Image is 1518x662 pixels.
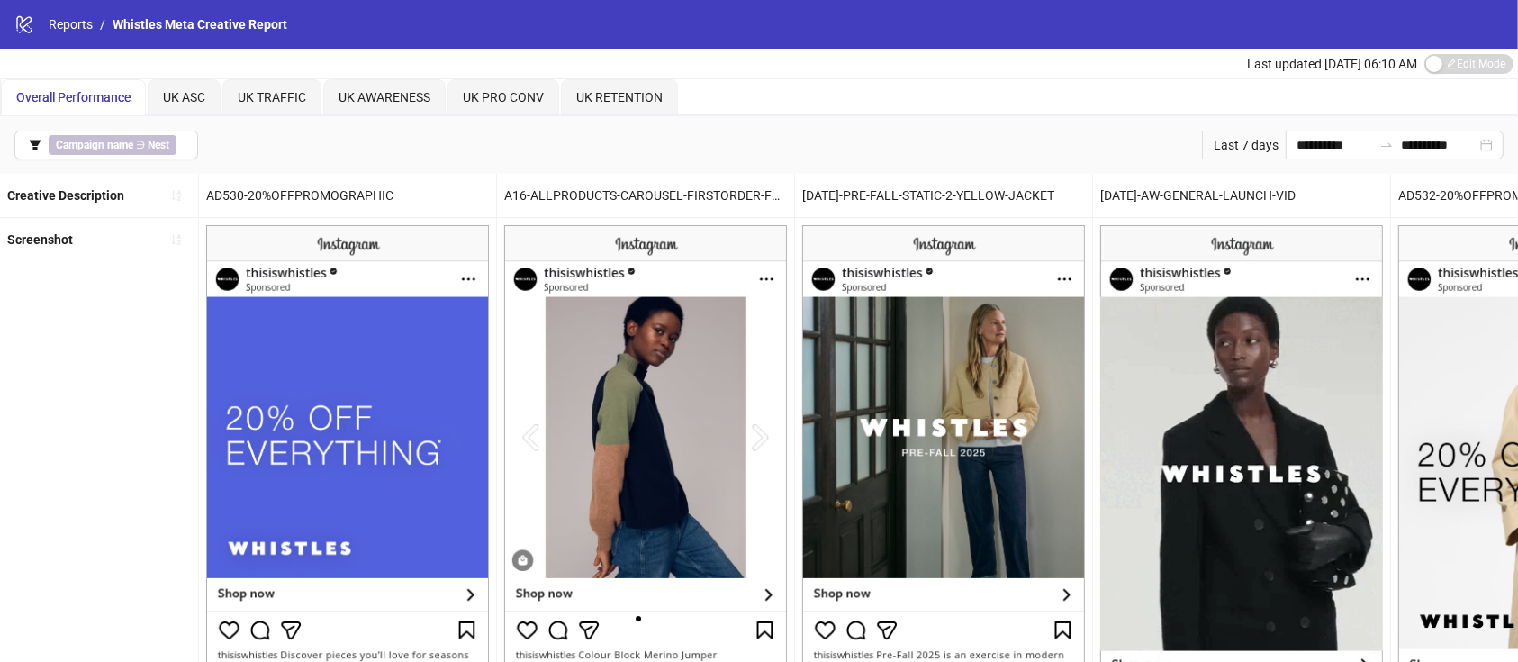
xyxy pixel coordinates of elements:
b: Creative Description [7,188,124,203]
span: UK RETENTION [576,90,663,104]
b: Screenshot [7,232,73,247]
span: ∋ [49,135,176,155]
b: Campaign name [56,139,133,151]
span: UK AWARENESS [339,90,430,104]
div: Last 7 days [1202,131,1286,159]
span: Overall Performance [16,90,131,104]
span: sort-ascending [170,189,183,202]
span: UK TRAFFIC [238,90,306,104]
div: A16-ALLPRODUCTS-CAROUSEL-FIRSTORDER-FRAME2 [497,174,794,217]
b: Nest [148,139,169,151]
li: / [100,14,105,34]
span: Last updated [DATE] 06:10 AM [1247,57,1417,71]
span: to [1379,138,1394,152]
div: AD530-20%OFFPROMOGRAPHIC [199,174,496,217]
span: sort-ascending [170,233,183,246]
div: [DATE]-PRE-FALL-STATIC-2-YELLOW-JACKET [795,174,1092,217]
span: UK ASC [163,90,205,104]
span: filter [29,139,41,151]
div: [DATE]-AW-GENERAL-LAUNCH-VID [1093,174,1390,217]
a: Reports [45,14,96,34]
span: swap-right [1379,138,1394,152]
span: Whistles Meta Creative Report [113,17,287,32]
button: Campaign name ∋ Nest [14,131,198,159]
span: UK PRO CONV [463,90,544,104]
